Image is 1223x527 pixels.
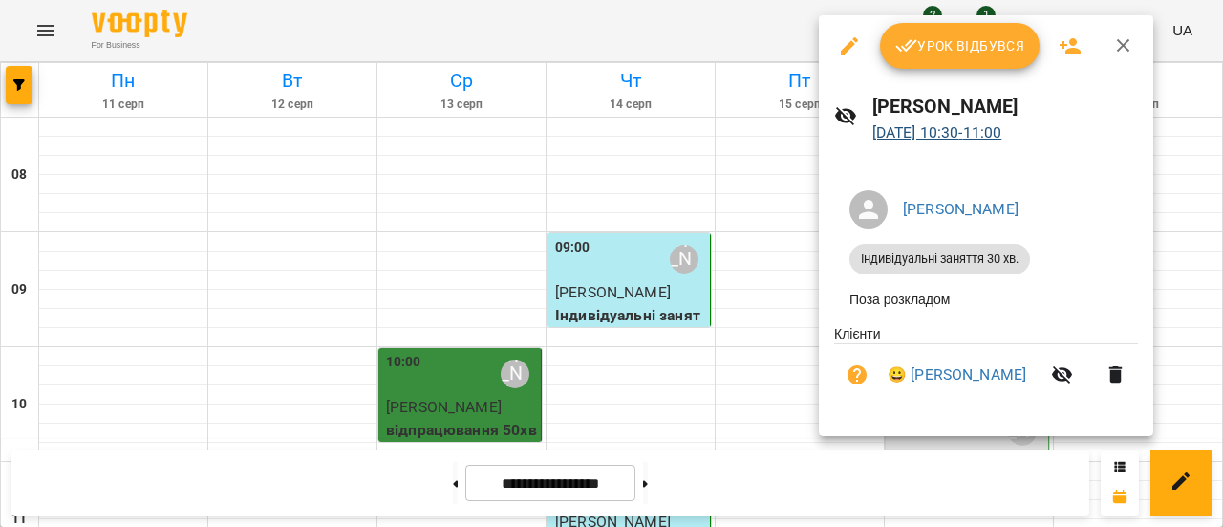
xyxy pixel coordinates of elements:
a: [DATE] 10:30-11:00 [872,123,1002,142]
a: 😀 [PERSON_NAME] [888,363,1026,386]
li: Поза розкладом [834,282,1138,317]
button: Візит ще не сплачено. Додати оплату? [834,352,880,398]
a: [PERSON_NAME] [903,200,1019,218]
h6: [PERSON_NAME] [872,92,1139,121]
span: Урок відбувся [895,34,1025,57]
span: Індивідуальні заняття 30 хв. [849,251,1030,268]
button: Урок відбувся [880,23,1041,69]
ul: Клієнти [834,324,1138,413]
